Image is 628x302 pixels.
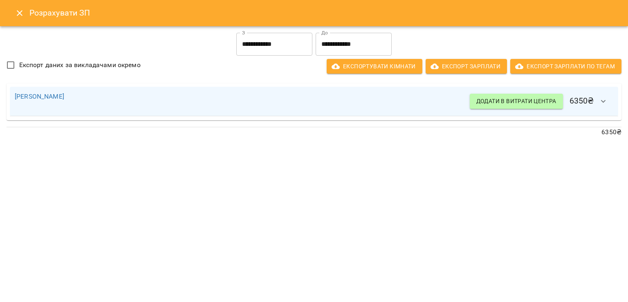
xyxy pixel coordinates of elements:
[470,92,613,111] h6: 6350 ₴
[426,59,507,74] button: Експорт Зарплати
[7,127,621,137] p: 6350 ₴
[510,59,621,74] button: Експорт Зарплати по тегам
[333,61,416,71] span: Експортувати кімнати
[476,96,556,106] span: Додати в витрати центра
[327,59,422,74] button: Експортувати кімнати
[432,61,500,71] span: Експорт Зарплати
[29,7,618,19] h6: Розрахувати ЗП
[470,94,563,108] button: Додати в витрати центра
[10,3,29,23] button: Close
[517,61,615,71] span: Експорт Зарплати по тегам
[19,60,141,70] span: Експорт даних за викладачами окремо
[15,92,64,100] a: [PERSON_NAME]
